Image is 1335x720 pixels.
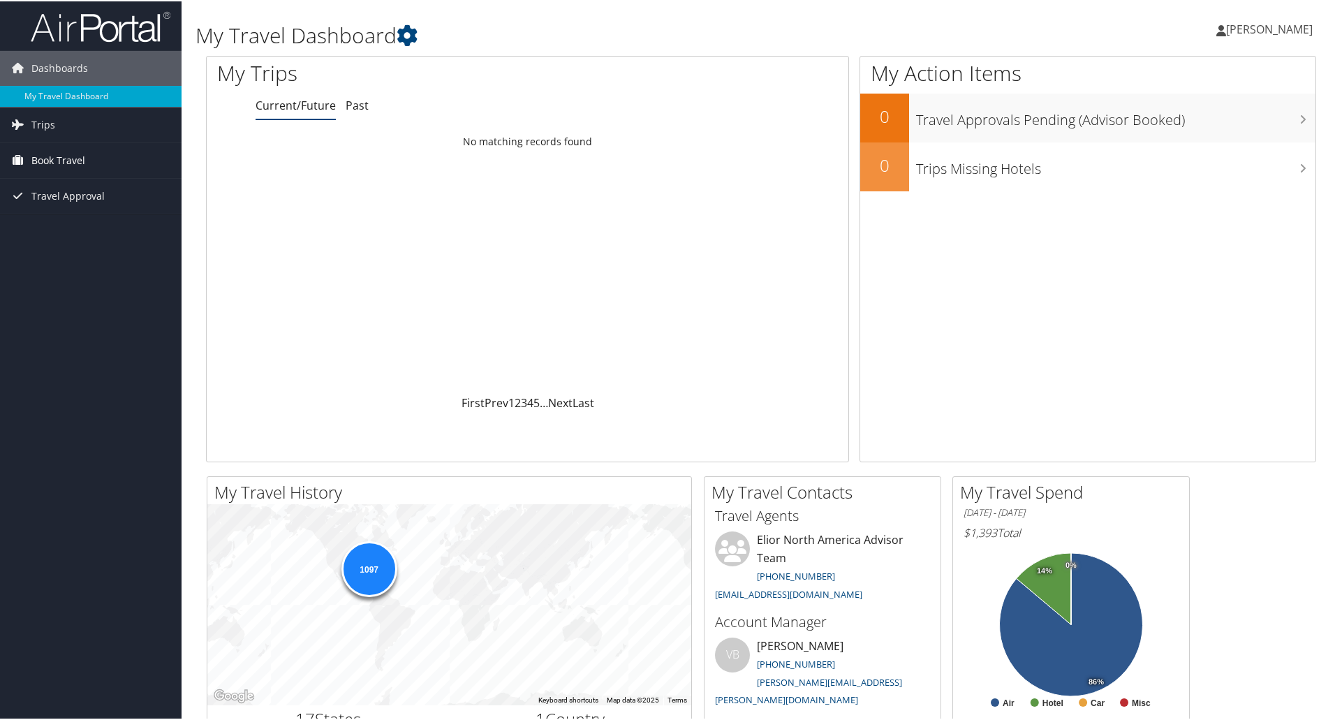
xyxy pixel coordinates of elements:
h3: Account Manager [715,611,930,631]
a: Current/Future [256,96,336,112]
h2: My Travel History [214,479,691,503]
td: No matching records found [207,128,848,153]
a: Terms (opens in new tab) [667,695,687,703]
text: Air [1003,697,1015,707]
a: 4 [527,394,533,409]
a: [PHONE_NUMBER] [757,568,835,581]
a: Prev [485,394,508,409]
a: 0Trips Missing Hotels [860,141,1315,190]
h6: [DATE] - [DATE] [964,505,1179,518]
a: [PERSON_NAME][EMAIL_ADDRESS][PERSON_NAME][DOMAIN_NAME] [715,675,902,705]
h1: My Trips [217,57,570,87]
text: Hotel [1042,697,1063,707]
h2: 0 [860,152,909,176]
span: [PERSON_NAME] [1226,20,1313,36]
a: Open this area in Google Maps (opens a new window) [211,686,257,704]
a: [PERSON_NAME] [1216,7,1327,49]
span: Travel Approval [31,177,105,212]
img: airportal-logo.png [31,9,170,42]
h1: My Action Items [860,57,1315,87]
h6: Total [964,524,1179,539]
a: 0Travel Approvals Pending (Advisor Booked) [860,92,1315,141]
a: 1 [508,394,515,409]
button: Keyboard shortcuts [538,694,598,704]
a: First [462,394,485,409]
span: Map data ©2025 [607,695,659,703]
span: Book Travel [31,142,85,177]
h1: My Travel Dashboard [196,20,950,49]
h2: My Travel Spend [960,479,1189,503]
h3: Travel Agents [715,505,930,524]
a: Next [548,394,573,409]
span: $1,393 [964,524,997,539]
div: 1097 [341,539,397,595]
tspan: 86% [1089,677,1104,685]
a: 3 [521,394,527,409]
text: Misc [1132,697,1151,707]
span: … [540,394,548,409]
text: Car [1091,697,1105,707]
h3: Travel Approvals Pending (Advisor Booked) [916,102,1315,128]
span: Dashboards [31,50,88,85]
h2: 0 [860,103,909,127]
li: Elior North America Advisor Team [708,530,937,605]
h2: My Travel Contacts [711,479,941,503]
tspan: 14% [1037,566,1052,574]
li: [PERSON_NAME] [708,636,937,711]
a: [PHONE_NUMBER] [757,656,835,669]
img: Google [211,686,257,704]
div: VB [715,636,750,671]
a: Past [346,96,369,112]
span: Trips [31,106,55,141]
h3: Trips Missing Hotels [916,151,1315,177]
a: Last [573,394,594,409]
a: [EMAIL_ADDRESS][DOMAIN_NAME] [715,587,862,599]
tspan: 0% [1065,560,1077,568]
a: 5 [533,394,540,409]
a: 2 [515,394,521,409]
